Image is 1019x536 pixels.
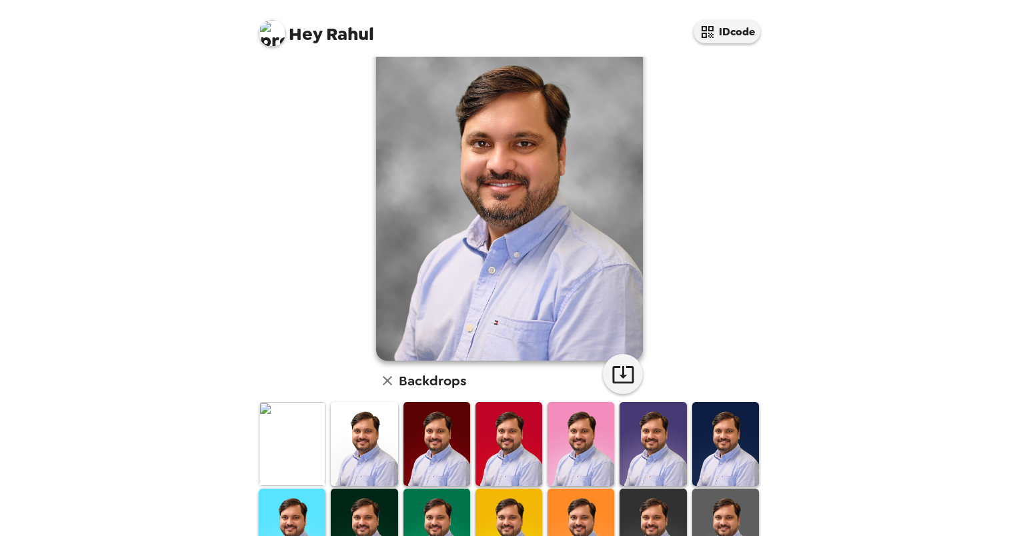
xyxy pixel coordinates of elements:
img: profile pic [259,20,285,47]
span: Hey [289,22,322,46]
span: Rahul [259,13,374,43]
button: IDcode [694,20,760,43]
img: Original [259,402,325,485]
h6: Backdrops [399,370,466,391]
img: user [376,27,643,361]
